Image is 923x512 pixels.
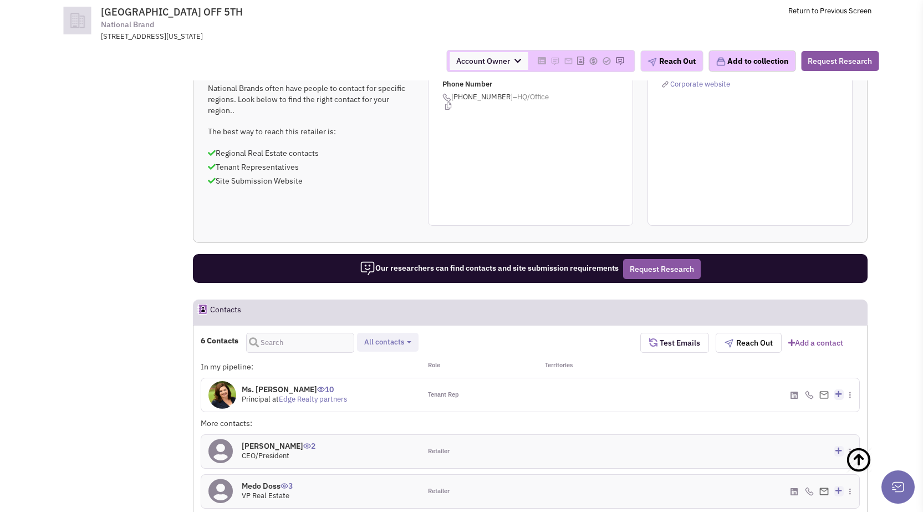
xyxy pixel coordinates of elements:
[589,57,598,65] img: Please add to your accounts
[281,473,293,491] span: 3
[421,361,531,372] div: Role
[805,487,814,496] img: icon-phone.png
[657,338,700,348] span: Test Emails
[819,391,829,398] img: Email%20Icon.png
[210,300,241,325] h2: Contacts
[246,333,354,353] input: Search
[279,394,347,404] a: Edge Realty partners
[623,259,701,279] button: Request Research
[647,58,656,67] img: plane.png
[531,361,640,372] div: Territories
[662,81,669,88] img: reachlinkicon.png
[442,93,451,102] img: icon-phone.png
[201,361,420,372] div: In my pipeline:
[101,32,390,42] div: [STREET_ADDRESS][US_STATE]
[101,19,154,31] span: National Brand
[819,488,829,495] img: Email%20Icon.png
[716,333,782,353] button: Reach Out
[303,433,315,451] span: 2
[208,161,413,173] p: Tenant Representatives
[360,261,375,276] img: icon-researcher-20.png
[725,339,733,348] img: plane.png
[640,333,709,353] button: Test Emails
[281,483,288,489] img: icon-UserInteraction.png
[201,336,238,346] h4: 6 Contacts
[615,57,624,65] img: Please add to your accounts
[242,491,289,500] span: VP Real Estate
[242,441,315,451] h4: [PERSON_NAME]
[708,50,795,72] button: Add to collection
[242,451,289,460] span: CEO/President
[208,126,413,137] p: The best way to reach this retailer is:
[364,337,404,347] span: All contacts
[303,443,311,449] img: icon-UserInteraction.png
[564,57,573,65] img: Please add to your accounts
[513,92,549,102] span: –HQ/Office
[242,394,271,404] span: Principal
[101,6,243,18] span: [GEOGRAPHIC_DATA] OFF 5TH
[208,83,413,116] p: National Brands often have people to contact for specific regions. Look below to find the right c...
[428,447,450,456] span: Retailer
[317,387,325,392] img: icon-UserInteraction.png
[845,435,901,508] a: Back To Top
[242,384,347,394] h4: Ms. [PERSON_NAME]
[428,487,450,496] span: Retailer
[208,381,236,409] img: WU2mlmbuL0OBi8iNadO0-Q.png
[52,7,103,34] img: icon-default-company.png
[442,92,633,110] span: [PHONE_NUMBER]
[662,79,730,89] a: Corporate website
[361,337,415,348] button: All contacts
[716,57,726,67] img: icon-collection-lavender.png
[442,79,633,90] p: Phone Number
[670,79,730,89] span: Corporate website
[242,481,293,491] h4: Medo Doss
[801,51,879,71] button: Request Research
[450,52,528,70] span: Account Owner
[360,263,619,273] span: Our researchers can find contacts and site submission requirements
[602,57,611,65] img: Please add to your accounts
[208,175,413,186] p: Site Submission Website
[788,337,843,348] a: Add a contact
[640,50,703,72] button: Reach Out
[317,376,334,394] span: 10
[428,391,459,399] span: Tenant Rep
[208,148,413,159] p: Regional Real Estate contacts
[201,418,420,429] div: More contacts:
[272,394,347,404] span: at
[805,391,814,399] img: icon-phone.png
[788,6,871,16] a: Return to Previous Screen
[550,57,559,65] img: Please add to your accounts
